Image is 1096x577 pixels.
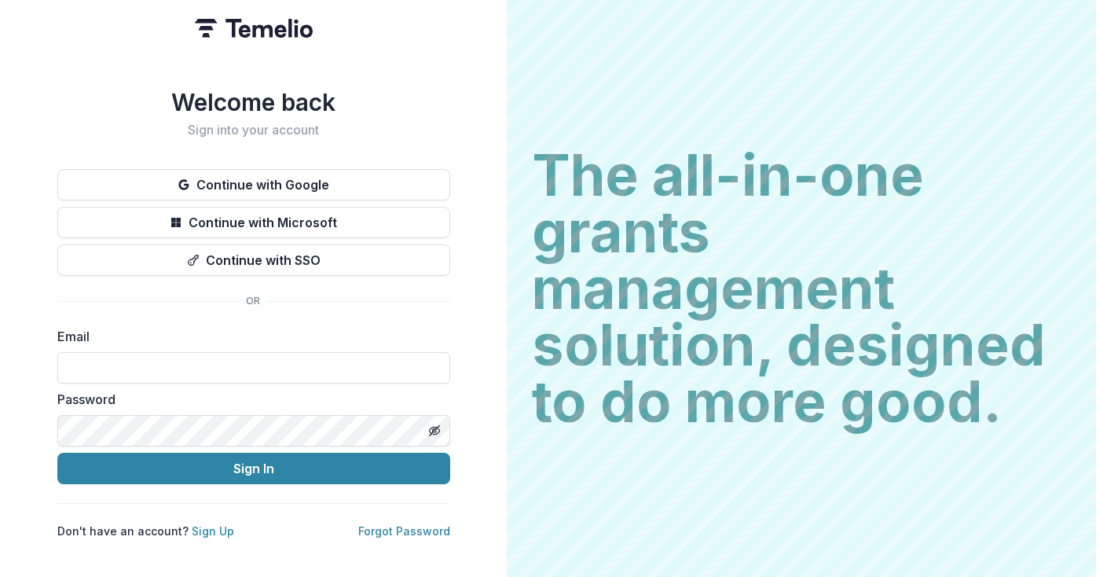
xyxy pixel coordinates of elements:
[57,244,450,276] button: Continue with SSO
[57,169,450,200] button: Continue with Google
[422,418,447,443] button: Toggle password visibility
[57,88,450,116] h1: Welcome back
[57,207,450,238] button: Continue with Microsoft
[192,524,234,538] a: Sign Up
[57,390,441,409] label: Password
[57,123,450,138] h2: Sign into your account
[57,327,441,346] label: Email
[195,19,313,38] img: Temelio
[358,524,450,538] a: Forgot Password
[57,523,234,539] p: Don't have an account?
[57,453,450,484] button: Sign In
